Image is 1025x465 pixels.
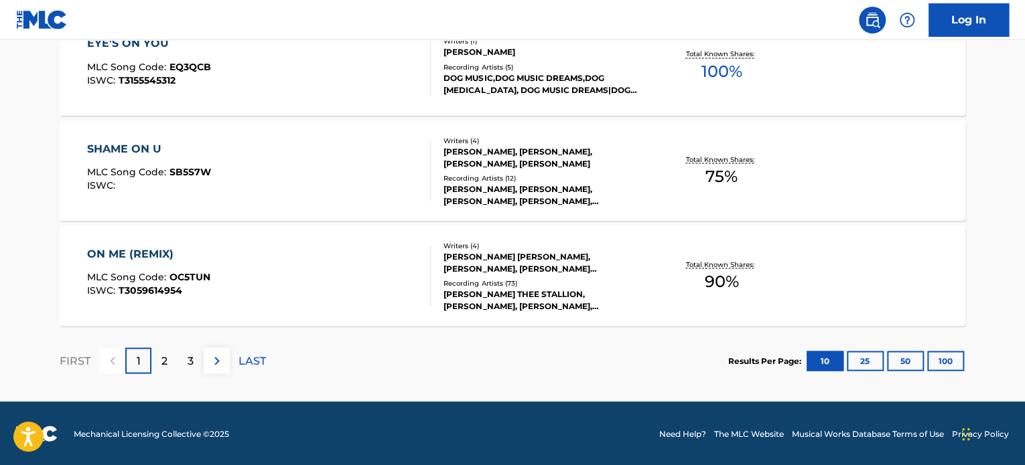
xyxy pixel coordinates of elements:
[169,165,211,177] span: SB5S7W
[87,165,169,177] span: MLC Song Code :
[443,36,646,46] div: Writers ( 1 )
[443,46,646,58] div: [PERSON_NAME]
[87,141,211,157] div: SHAME ON U
[685,154,757,164] p: Total Known Shares:
[659,428,706,440] a: Need Help?
[887,351,924,371] button: 50
[87,35,211,52] div: EYE'S ON YOU
[87,246,210,262] div: ON ME (REMIX)
[209,353,225,369] img: right
[169,270,210,282] span: OC5TUN
[60,120,965,221] a: SHAME ON UMLC Song Code:SB5S7WISWC:Writers (4)[PERSON_NAME], [PERSON_NAME], [PERSON_NAME], [PERSO...
[87,60,169,72] span: MLC Song Code :
[859,7,886,33] a: Public Search
[74,428,229,440] span: Mechanical Licensing Collective © 2025
[60,15,965,116] a: EYE'S ON YOUMLC Song Code:EQ3QCBISWC:T3155545312Writers (1)[PERSON_NAME]Recording Artists (5)DOG ...
[792,428,944,440] a: Musical Works Database Terms of Use
[238,353,266,369] p: LAST
[443,72,646,96] div: DOG MUSIC,DOG MUSIC DREAMS,DOG [MEDICAL_DATA], DOG MUSIC DREAMS|DOG MUSIC|DOG [MEDICAL_DATA], DOG...
[87,179,119,191] span: ISWC :
[443,183,646,207] div: [PERSON_NAME], [PERSON_NAME], [PERSON_NAME], [PERSON_NAME], [PERSON_NAME]
[443,145,646,169] div: [PERSON_NAME], [PERSON_NAME], [PERSON_NAME], [PERSON_NAME]
[87,284,119,296] span: ISWC :
[714,428,784,440] a: The MLC Website
[864,12,880,28] img: search
[87,270,169,282] span: MLC Song Code :
[443,135,646,145] div: Writers ( 4 )
[701,59,742,83] span: 100 %
[705,164,738,188] span: 75 %
[443,240,646,250] div: Writers ( 4 )
[16,426,58,442] img: logo
[60,225,965,326] a: ON ME (REMIX)MLC Song Code:OC5TUNISWC:T3059614954Writers (4)[PERSON_NAME] [PERSON_NAME], [PERSON_...
[119,284,182,296] span: T3059614954
[952,428,1009,440] a: Privacy Policy
[894,7,920,33] div: Help
[87,74,119,86] span: ISWC :
[899,12,915,28] img: help
[958,401,1025,465] iframe: Chat Widget
[962,414,970,454] div: Drag
[927,351,964,371] button: 100
[443,278,646,288] div: Recording Artists ( 73 )
[60,353,90,369] p: FIRST
[807,351,843,371] button: 10
[443,288,646,312] div: [PERSON_NAME] THEE STALLION, [PERSON_NAME], [PERSON_NAME],[PERSON_NAME] THEE STALLION, [PERSON_NA...
[728,355,805,367] p: Results Per Page:
[685,49,757,59] p: Total Known Shares:
[188,353,194,369] p: 3
[443,250,646,274] div: [PERSON_NAME] [PERSON_NAME], [PERSON_NAME], [PERSON_NAME] [PERSON_NAME], [PERSON_NAME]
[161,353,167,369] p: 2
[929,3,1009,37] a: Log In
[16,10,68,29] img: MLC Logo
[685,259,757,269] p: Total Known Shares:
[169,60,211,72] span: EQ3QCB
[704,269,738,293] span: 90 %
[119,74,176,86] span: T3155545312
[137,353,141,369] p: 1
[847,351,884,371] button: 25
[443,62,646,72] div: Recording Artists ( 5 )
[443,173,646,183] div: Recording Artists ( 12 )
